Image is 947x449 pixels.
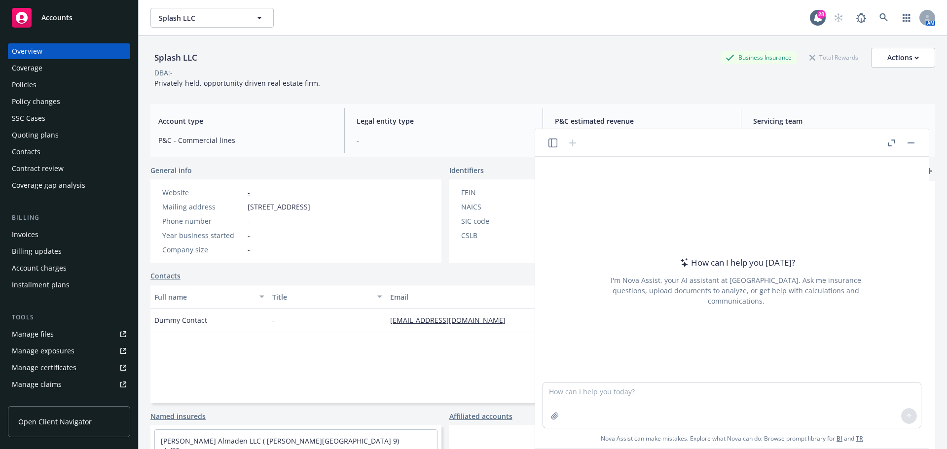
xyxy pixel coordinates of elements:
a: [PERSON_NAME] Almaden LLC ( [PERSON_NAME][GEOGRAPHIC_DATA] 9) [161,436,399,446]
div: Email [390,292,568,302]
span: Servicing team [753,116,927,126]
a: Manage files [8,326,130,342]
a: [EMAIL_ADDRESS][DOMAIN_NAME] [390,315,513,325]
div: Billing [8,213,130,223]
div: How can I help you [DATE]? [677,256,795,269]
a: Coverage gap analysis [8,177,130,193]
div: Splash LLC [150,51,201,64]
a: Named insureds [150,411,206,421]
div: 28 [817,10,826,19]
a: BI [837,434,842,443]
div: Installment plans [12,277,70,293]
span: P&C estimated revenue [555,116,729,126]
a: add [923,165,935,177]
a: Manage BORs [8,393,130,409]
a: Billing updates [8,243,130,259]
div: Actions [887,48,919,67]
button: Splash LLC [150,8,274,28]
span: General info [150,165,192,175]
span: - [357,135,531,145]
span: Legal entity type [357,116,531,126]
div: Tools [8,312,130,322]
div: SSC Cases [12,110,45,126]
span: Privately-held, opportunity driven real estate firm. [154,78,320,88]
a: Start snowing [829,8,848,28]
a: SSC Cases [8,110,130,126]
div: Invoices [12,227,38,242]
div: Website [162,187,244,198]
div: SIC code [461,216,543,226]
span: - [248,230,250,241]
div: Mailing address [162,202,244,212]
div: Business Insurance [721,51,797,64]
div: I'm Nova Assist, your AI assistant at [GEOGRAPHIC_DATA]. Ask me insurance questions, upload docum... [597,275,874,306]
a: Overview [8,43,130,59]
div: Manage exposures [12,343,74,359]
span: P&C - Commercial lines [158,135,332,145]
div: Policies [12,77,36,93]
a: Report a Bug [851,8,871,28]
a: - [248,188,250,197]
div: Overview [12,43,42,59]
span: Identifiers [449,165,484,175]
a: Quoting plans [8,127,130,143]
div: DBA: - [154,68,173,78]
div: Company size [162,244,244,255]
span: - [248,244,250,255]
div: Manage BORs [12,393,58,409]
span: - [248,216,250,226]
div: Total Rewards [804,51,863,64]
div: Quoting plans [12,127,59,143]
a: Contract review [8,161,130,176]
button: Full name [150,285,268,309]
div: Coverage gap analysis [12,177,85,193]
div: Manage files [12,326,54,342]
span: [STREET_ADDRESS] [248,202,310,212]
span: Splash LLC [159,13,244,23]
div: Manage certificates [12,360,76,376]
a: Manage certificates [8,360,130,376]
a: Manage exposures [8,343,130,359]
span: Dummy Contact [154,315,207,325]
span: Open Client Navigator [18,416,92,427]
a: Contacts [8,144,130,160]
button: Email [386,285,583,309]
div: Manage claims [12,377,62,392]
button: Title [268,285,386,309]
div: Contacts [12,144,40,160]
a: Installment plans [8,277,130,293]
button: Actions [871,48,935,68]
div: Year business started [162,230,244,241]
div: Account charges [12,260,67,276]
div: Policy changes [12,94,60,109]
a: Switch app [897,8,916,28]
div: Billing updates [12,243,62,259]
a: Contacts [150,271,181,281]
div: FEIN [461,187,543,198]
div: Title [272,292,371,302]
a: Account charges [8,260,130,276]
a: Manage claims [8,377,130,392]
div: CSLB [461,230,543,241]
a: Invoices [8,227,130,242]
div: Coverage [12,60,42,76]
span: Nova Assist can make mistakes. Explore what Nova can do: Browse prompt library for and [601,428,863,449]
span: Accounts [41,14,73,22]
a: Affiliated accounts [449,411,512,421]
div: Contract review [12,161,64,176]
div: Full name [154,292,254,302]
span: Account type [158,116,332,126]
a: Policies [8,77,130,93]
a: Policy changes [8,94,130,109]
a: Accounts [8,4,130,32]
a: TR [856,434,863,443]
a: Coverage [8,60,130,76]
div: Phone number [162,216,244,226]
a: Search [874,8,894,28]
span: - [272,315,275,325]
div: NAICS [461,202,543,212]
